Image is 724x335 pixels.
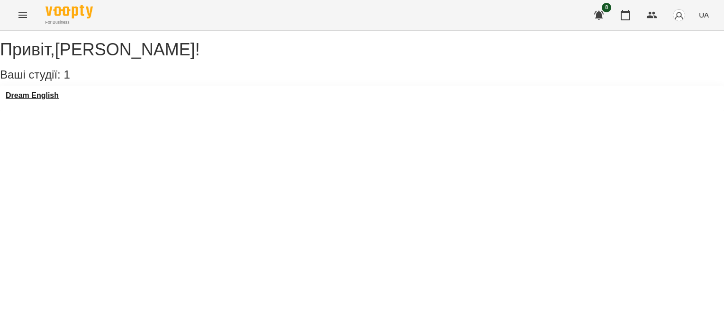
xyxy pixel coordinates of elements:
span: For Business [45,19,93,26]
span: UA [699,10,709,20]
span: 1 [63,68,70,81]
img: avatar_s.png [672,9,686,22]
button: Menu [11,4,34,26]
a: Dream English [6,91,59,100]
img: Voopty Logo [45,5,93,18]
button: UA [695,6,713,24]
span: 8 [602,3,611,12]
